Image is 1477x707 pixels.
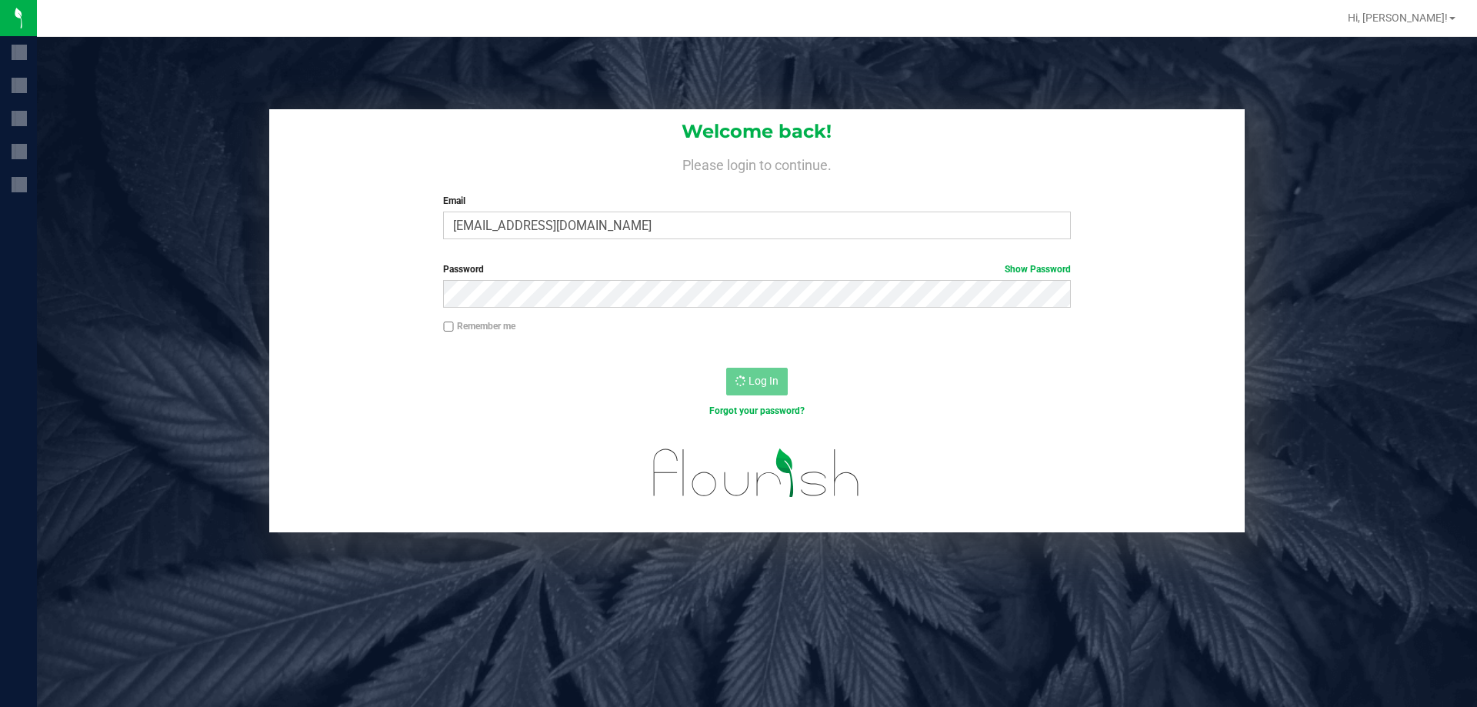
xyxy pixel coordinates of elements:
[726,368,788,395] button: Log In
[443,264,484,275] span: Password
[635,434,879,512] img: flourish_logo.svg
[269,154,1245,172] h4: Please login to continue.
[709,405,805,416] a: Forgot your password?
[1348,12,1448,24] span: Hi, [PERSON_NAME]!
[749,375,779,387] span: Log In
[1005,264,1071,275] a: Show Password
[443,194,1070,208] label: Email
[443,319,515,333] label: Remember me
[443,322,454,332] input: Remember me
[269,122,1245,142] h1: Welcome back!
